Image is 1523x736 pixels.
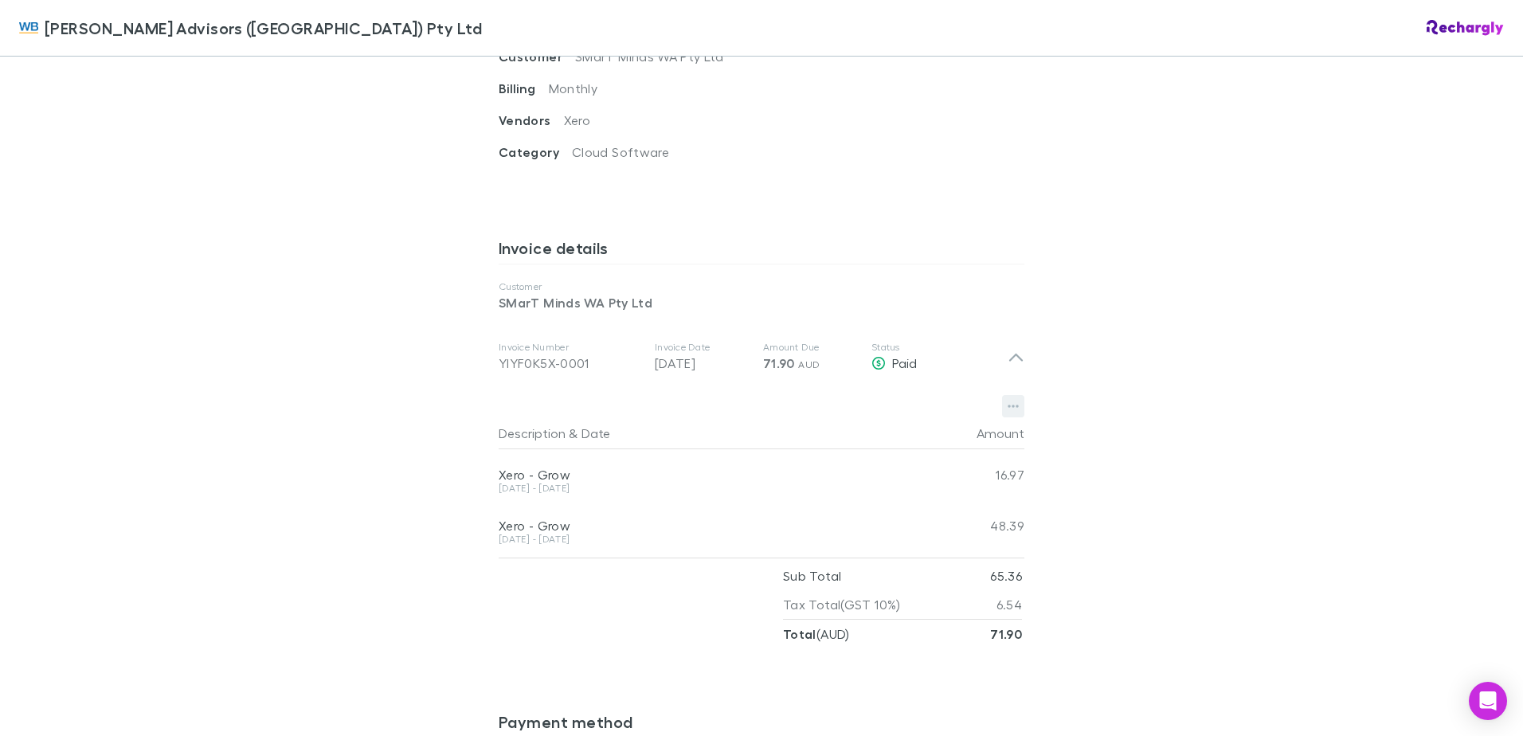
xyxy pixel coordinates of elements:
div: & [499,417,922,449]
p: Status [871,341,1008,354]
span: 71.90 [763,355,795,371]
span: Customer [499,49,575,65]
p: 6.54 [996,590,1022,619]
strong: 71.90 [990,626,1022,642]
p: Invoice Date [655,341,750,354]
span: AUD [798,358,820,370]
div: 16.97 [929,449,1024,500]
div: Open Intercom Messenger [1469,682,1507,720]
p: 65.36 [990,562,1022,590]
img: Rechargly Logo [1427,20,1504,36]
span: Paid [892,355,917,370]
span: Vendors [499,112,564,128]
p: SMarT Minds WA Pty Ltd [499,293,1024,312]
p: Sub Total [783,562,841,590]
div: Invoice NumberYIYF0K5X-0001Invoice Date[DATE]Amount Due71.90 AUDStatusPaid [486,325,1037,389]
div: Xero - Grow [499,467,929,483]
span: Cloud Software [572,144,669,159]
button: Date [581,417,610,449]
span: Xero [564,112,590,127]
div: [DATE] - [DATE] [499,483,929,493]
p: Customer [499,280,1024,293]
p: Invoice Number [499,341,642,354]
span: Monthly [549,80,598,96]
img: William Buck Advisors (WA) Pty Ltd's Logo [19,18,38,37]
p: ( AUD ) [783,620,850,648]
div: Xero - Grow [499,518,929,534]
span: [PERSON_NAME] Advisors ([GEOGRAPHIC_DATA]) Pty Ltd [45,16,482,40]
div: [DATE] - [DATE] [499,534,929,544]
p: [DATE] [655,354,750,373]
p: Amount Due [763,341,859,354]
span: Billing [499,80,549,96]
strong: Total [783,626,816,642]
p: Tax Total (GST 10%) [783,590,901,619]
button: Description [499,417,566,449]
div: 48.39 [929,500,1024,551]
span: Category [499,144,572,160]
h3: Invoice details [499,238,1024,264]
div: YIYF0K5X-0001 [499,354,642,373]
